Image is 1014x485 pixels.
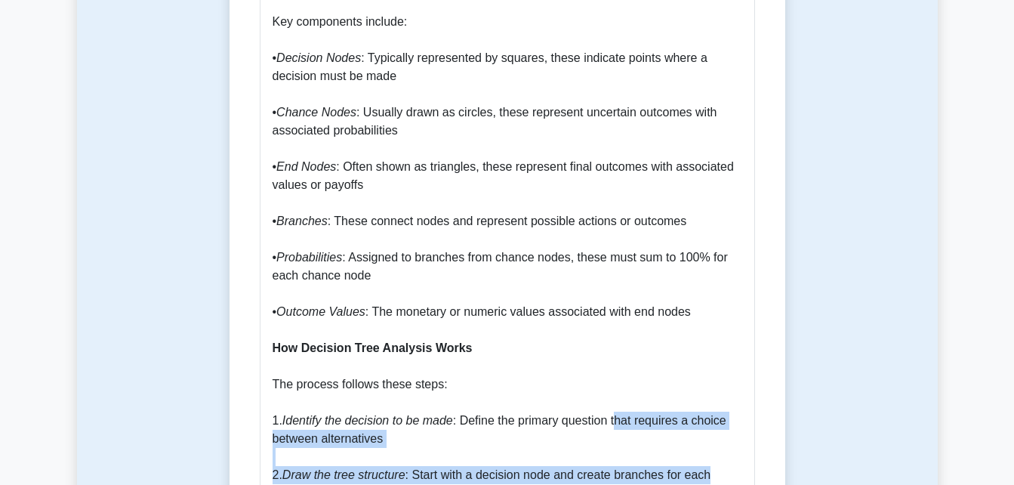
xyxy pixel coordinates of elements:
[276,215,328,227] i: Branches
[276,251,342,264] i: Probabilities
[276,106,356,119] i: Chance Nodes
[276,160,336,173] i: End Nodes
[276,305,365,318] i: Outcome Values
[273,341,473,354] b: How Decision Tree Analysis Works
[276,51,361,64] i: Decision Nodes
[282,414,453,427] i: Identify the decision to be made
[282,468,405,481] i: Draw the tree structure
